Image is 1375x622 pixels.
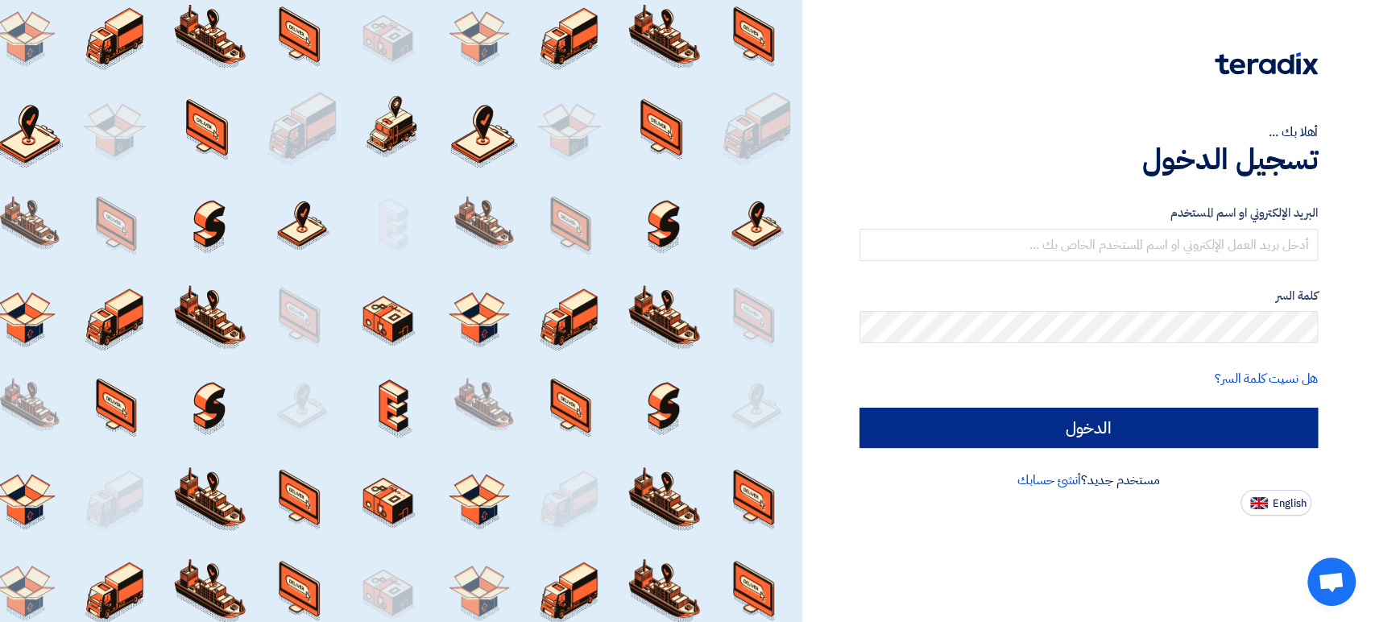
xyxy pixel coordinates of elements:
div: دردشة مفتوحة [1307,558,1356,606]
input: أدخل بريد العمل الإلكتروني او اسم المستخدم الخاص بك ... [859,229,1318,261]
img: Teradix logo [1215,52,1318,75]
label: البريد الإلكتروني او اسم المستخدم [859,204,1318,222]
a: هل نسيت كلمة السر؟ [1215,369,1318,388]
a: أنشئ حسابك [1017,471,1081,490]
span: English [1273,498,1307,509]
label: كلمة السر [859,287,1318,305]
img: en-US.png [1250,497,1268,509]
input: الدخول [859,408,1318,448]
h1: تسجيل الدخول [859,142,1318,177]
div: أهلا بك ... [859,122,1318,142]
button: English [1240,490,1311,516]
div: مستخدم جديد؟ [859,471,1318,490]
